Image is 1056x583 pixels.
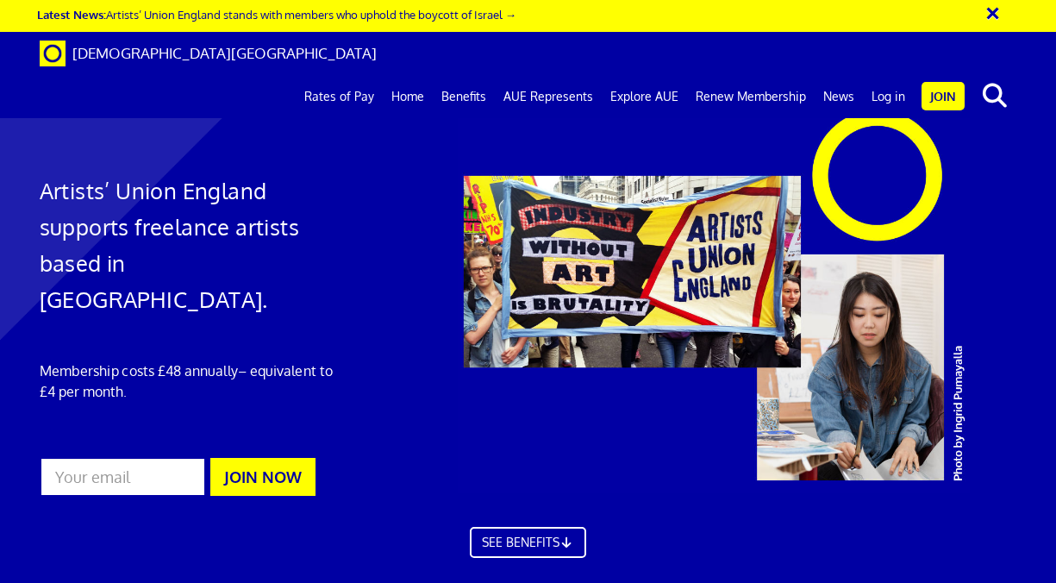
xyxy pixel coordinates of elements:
[27,32,390,75] a: Brand [DEMOGRAPHIC_DATA][GEOGRAPHIC_DATA]
[37,7,516,22] a: Latest News:Artists’ Union England stands with members who uphold the boycott of Israel →
[863,75,914,118] a: Log in
[296,75,383,118] a: Rates of Pay
[40,360,348,402] p: Membership costs £48 annually – equivalent to £4 per month.
[433,75,495,118] a: Benefits
[602,75,687,118] a: Explore AUE
[815,75,863,118] a: News
[40,172,348,317] h1: Artists’ Union England supports freelance artists based in [GEOGRAPHIC_DATA].
[383,75,433,118] a: Home
[495,75,602,118] a: AUE Represents
[72,44,377,62] span: [DEMOGRAPHIC_DATA][GEOGRAPHIC_DATA]
[922,82,965,110] a: Join
[37,7,106,22] strong: Latest News:
[210,458,316,496] button: JOIN NOW
[687,75,815,118] a: Renew Membership
[470,527,587,558] a: SEE BENEFITS
[968,78,1021,114] button: search
[40,457,207,497] input: Your email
